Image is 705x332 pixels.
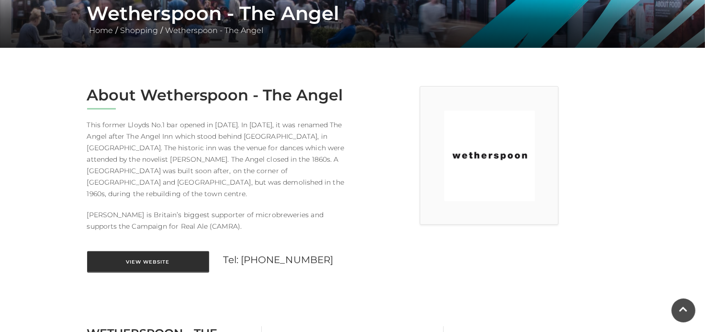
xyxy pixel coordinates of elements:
[87,26,116,35] a: Home
[87,209,346,232] p: [PERSON_NAME] is Britain’s biggest supporter of microbreweries and supports the Campaign for Real...
[80,2,626,36] div: / /
[87,86,346,104] h2: About Wetherspoon - The Angel
[163,26,266,35] a: Wetherspoon - The Angel
[118,26,161,35] a: Shopping
[87,119,346,199] p: This former Lloyds No.1 bar opened in [DATE]. In [DATE], it was renamed The Angel after The Angel...
[224,254,334,266] a: Tel: [PHONE_NUMBER]
[87,251,209,273] a: View Website
[87,2,618,25] h1: Wetherspoon - The Angel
